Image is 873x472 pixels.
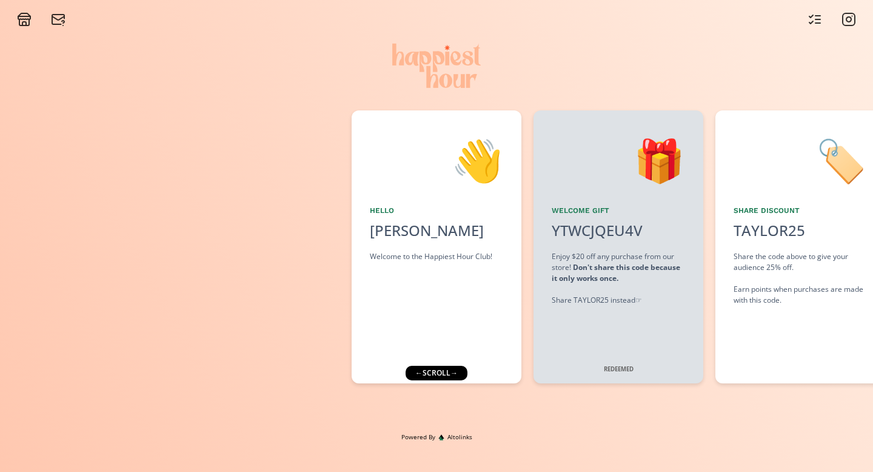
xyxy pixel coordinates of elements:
div: Welcome to the Happiest Hour Club! [370,251,503,262]
span: Altolinks [447,433,472,442]
strong: REDEEMED [604,365,634,373]
div: Hello [370,205,503,216]
div: YTWCJQEU4V [544,220,650,241]
img: favicon-32x32.png [438,434,444,440]
div: ← scroll → [406,366,467,380]
div: 🏷️ [734,129,867,190]
span: Powered By [401,433,435,442]
strong: Don't share this code because it only works once. [552,262,680,283]
div: Enjoy $20 off any purchase from our store! Share TAYLOR25 instead ☞ [552,251,685,306]
div: [PERSON_NAME] [370,220,503,241]
div: TAYLOR25 [734,220,805,241]
div: 👋 [370,129,503,190]
div: Welcome Gift [552,205,685,216]
div: 🎁 [552,129,685,190]
div: Share the code above to give your audience 25% off. Earn points when purchases are made with this... [734,251,867,306]
img: 2ykuBYhg9Vzr [392,43,481,89]
div: Share Discount [734,205,867,216]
